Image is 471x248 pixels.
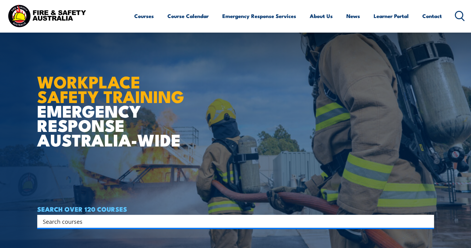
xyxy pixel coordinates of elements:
a: News [346,8,360,24]
a: Emergency Response Services [222,8,296,24]
strong: WORKPLACE SAFETY TRAINING [37,68,184,109]
input: Search input [43,217,420,226]
a: Course Calendar [167,8,209,24]
button: Search magnifier button [423,217,432,226]
a: Courses [134,8,154,24]
h4: SEARCH OVER 120 COURSES [37,205,434,212]
form: Search form [44,217,422,226]
h1: EMERGENCY RESPONSE AUSTRALIA-WIDE [37,59,189,147]
a: About Us [310,8,333,24]
a: Contact [422,8,442,24]
a: Learner Portal [374,8,409,24]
